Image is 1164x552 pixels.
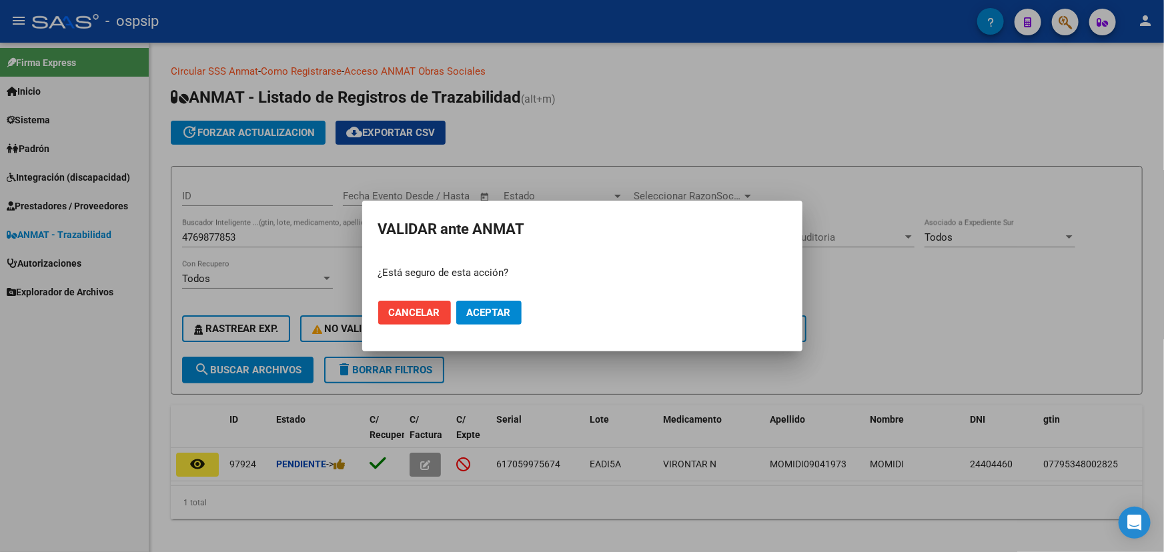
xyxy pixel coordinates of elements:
[378,301,451,325] button: Cancelar
[378,217,786,242] h2: VALIDAR ante ANMAT
[1119,507,1151,539] div: Open Intercom Messenger
[456,301,522,325] button: Aceptar
[378,265,786,281] p: ¿Está seguro de esta acción?
[467,307,511,319] span: Aceptar
[389,307,440,319] span: Cancelar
